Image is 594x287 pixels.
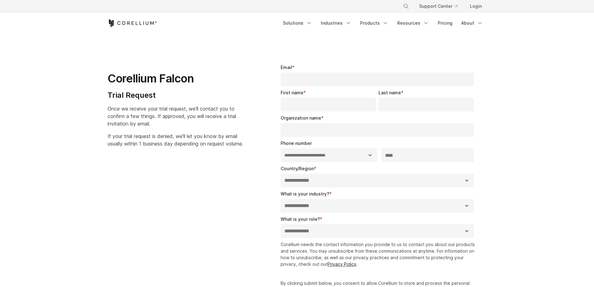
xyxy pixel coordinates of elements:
[434,17,456,29] a: Pricing
[279,17,487,29] div: Navigation Menu
[279,17,316,29] a: Solutions
[108,133,243,147] span: If your trial request is denied, we'll let you know by email usually within 1 business day depend...
[356,17,392,29] a: Products
[281,115,321,121] span: Organization name
[108,19,157,27] a: Corellium Home
[414,1,462,12] a: Support Center
[465,1,487,12] a: Login
[281,166,314,171] span: Country/Region
[379,90,401,95] span: Last name
[281,191,329,196] span: What is your industry?
[108,106,236,127] span: Once we receive your trial request, we'll contact you to confirm a few things. If approved, you w...
[394,17,433,29] a: Resources
[281,241,477,267] p: Corellium needs the contact information you provide to us to contact you about our products and s...
[108,91,243,100] h4: Trial Request
[457,17,487,29] a: About
[281,90,303,95] span: First name
[108,72,243,86] h1: Corellium Falcon
[281,65,292,70] span: Email
[400,1,412,12] button: Search
[281,141,312,146] span: Phone number
[281,216,320,222] span: What is your role?
[395,1,487,12] div: Navigation Menu
[327,261,356,267] a: Privacy Policy
[317,17,355,29] a: Industries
